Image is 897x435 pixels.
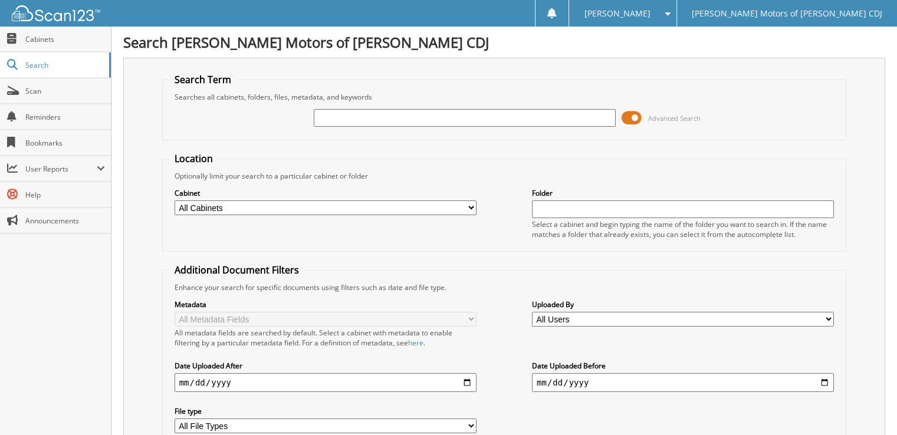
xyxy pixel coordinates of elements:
legend: Search Term [169,73,237,86]
div: Enhance your search for specific documents using filters such as date and file type. [169,282,840,292]
span: Cabinets [25,34,105,44]
span: Announcements [25,216,105,226]
a: here [408,338,423,348]
label: Cabinet [175,188,477,198]
span: Help [25,190,105,200]
label: Uploaded By [532,299,834,309]
label: Date Uploaded Before [532,361,834,371]
span: Reminders [25,112,105,122]
label: Folder [532,188,834,198]
legend: Location [169,152,219,165]
label: File type [175,406,477,416]
span: User Reports [25,164,97,174]
span: [PERSON_NAME] Motors of [PERSON_NAME] CDJ [692,10,882,17]
input: start [175,373,477,392]
span: Search [25,60,103,70]
h1: Search [PERSON_NAME] Motors of [PERSON_NAME] CDJ [123,32,885,52]
span: Scan [25,86,105,96]
label: Date Uploaded After [175,361,477,371]
span: Advanced Search [648,114,701,123]
div: Select a cabinet and begin typing the name of the folder you want to search in. If the name match... [532,219,834,239]
div: All metadata fields are searched by default. Select a cabinet with metadata to enable filtering b... [175,328,477,348]
input: end [532,373,834,392]
div: Searches all cabinets, folders, files, metadata, and keywords [169,92,840,102]
span: Bookmarks [25,138,105,148]
legend: Additional Document Filters [169,263,305,276]
label: Metadata [175,299,477,309]
img: scan123-logo-white.svg [12,5,100,21]
span: [PERSON_NAME] [584,10,650,17]
div: Optionally limit your search to a particular cabinet or folder [169,171,840,181]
